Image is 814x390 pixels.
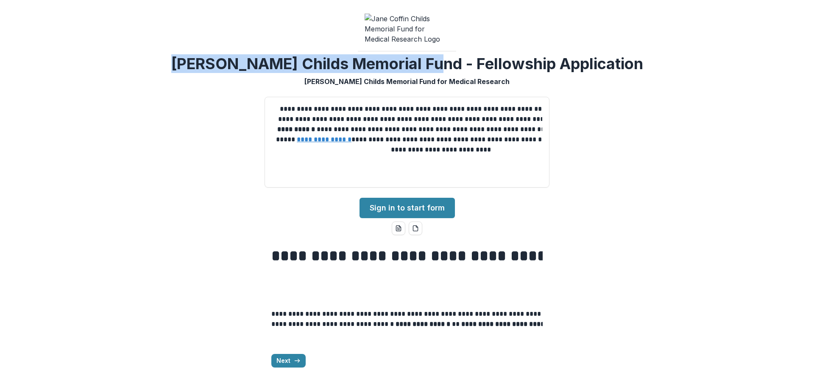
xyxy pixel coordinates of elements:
[392,222,405,235] button: word-download
[365,14,449,44] img: Jane Coffin Childs Memorial Fund for Medical Research Logo
[304,76,510,87] p: [PERSON_NAME] Childs Memorial Fund for Medical Research
[409,222,422,235] button: pdf-download
[271,354,306,368] button: Next
[360,198,455,218] a: Sign in to start form
[171,55,643,73] h2: [PERSON_NAME] Childs Memorial Fund - Fellowship Application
